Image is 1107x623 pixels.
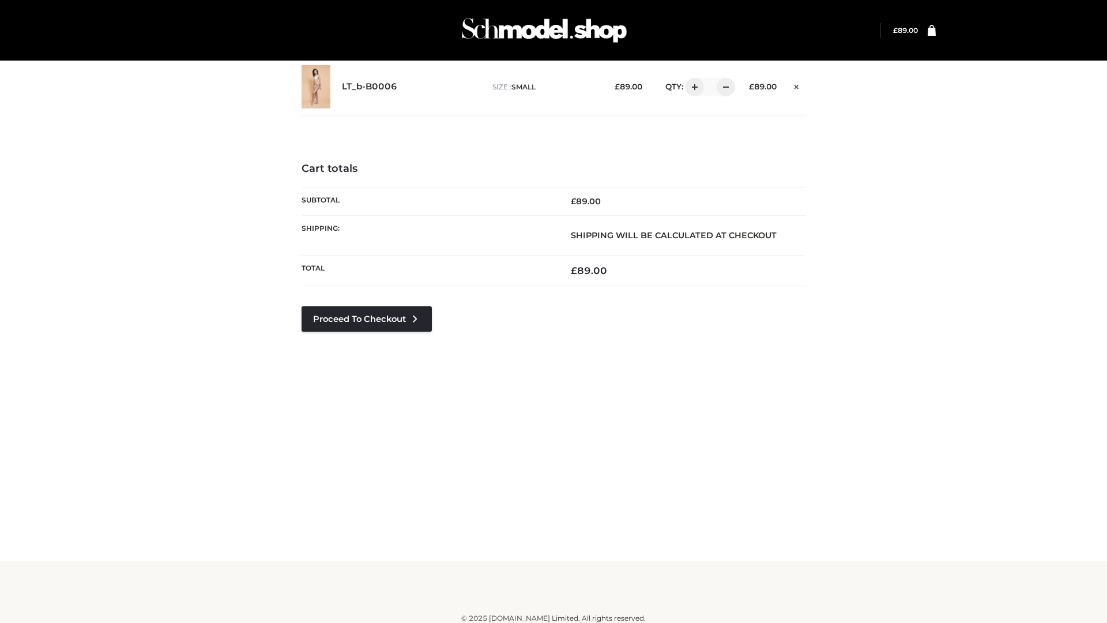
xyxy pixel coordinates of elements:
[893,26,918,35] bdi: 89.00
[654,78,731,96] div: QTY:
[492,82,597,92] p: size :
[302,215,553,255] th: Shipping:
[571,196,576,207] span: £
[571,265,577,276] span: £
[749,82,777,91] bdi: 89.00
[571,230,777,241] strong: Shipping will be calculated at checkout
[893,26,918,35] a: £89.00
[511,82,536,91] span: SMALL
[302,256,553,286] th: Total
[458,7,631,53] img: Schmodel Admin 964
[615,82,620,91] span: £
[342,81,397,92] a: LT_b-B0006
[302,187,553,215] th: Subtotal
[615,82,642,91] bdi: 89.00
[749,82,754,91] span: £
[788,78,805,93] a: Remove this item
[571,196,601,207] bdi: 89.00
[302,65,330,108] img: LT_b-B0006 - SMALL
[302,306,432,332] a: Proceed to Checkout
[571,265,607,276] bdi: 89.00
[893,26,898,35] span: £
[302,163,805,175] h4: Cart totals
